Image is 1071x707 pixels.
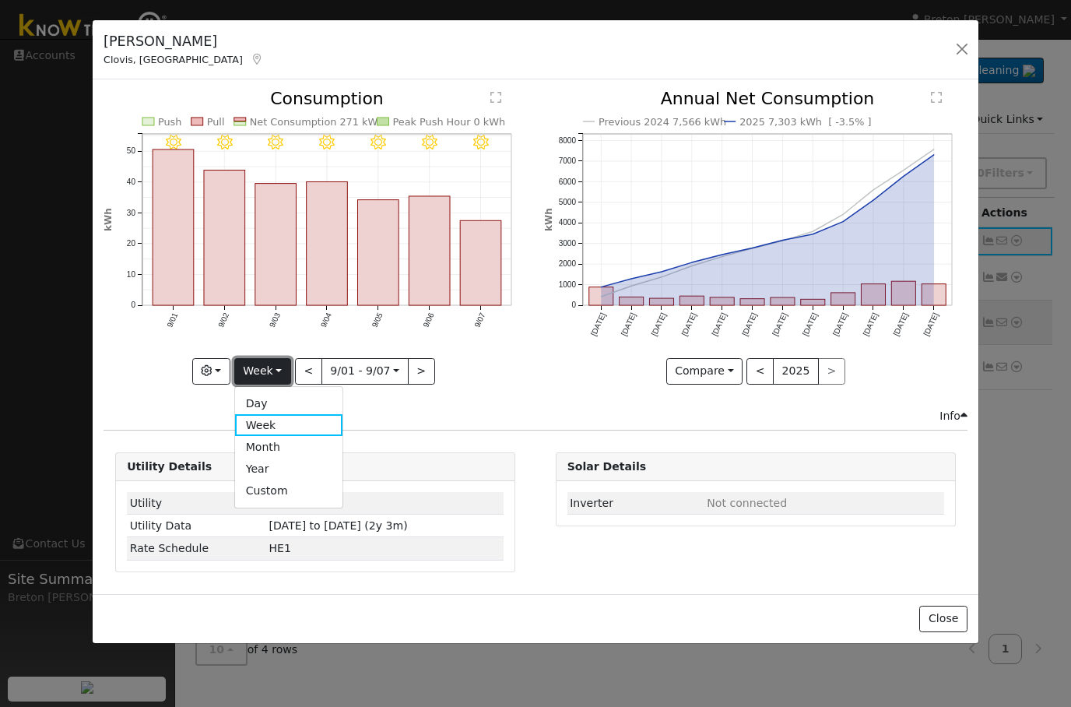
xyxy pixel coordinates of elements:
[771,311,788,337] text: [DATE]
[830,293,855,305] rect: onclick=""
[132,301,136,310] text: 0
[321,358,409,385] button: 9/01 - 9/07
[571,301,576,310] text: 0
[861,284,885,305] rect: onclick=""
[251,53,265,65] a: Map
[660,89,874,108] text: Annual Net Consumption
[740,299,764,305] rect: onclick=""
[269,519,408,532] span: [DATE] to [DATE] (2y 3m)
[104,31,264,51] h5: [PERSON_NAME]
[269,542,291,554] span: J
[901,174,907,180] circle: onclick=""
[718,254,725,260] circle: onclick=""
[558,198,576,206] text: 5000
[861,311,879,337] text: [DATE]
[658,274,665,280] circle: onclick=""
[370,135,386,150] i: 9/05 - Clear
[746,358,774,385] button: <
[207,116,225,128] text: Pull
[408,358,435,385] button: >
[598,294,604,301] circle: onclick=""
[598,284,604,290] circle: onclick=""
[103,209,114,232] text: kWh
[628,276,634,282] circle: onclick=""
[127,515,266,537] td: Utility Data
[931,91,942,104] text: 
[409,196,451,305] rect: onclick=""
[679,297,704,306] rect: onclick=""
[393,116,506,128] text: Peak Push Hour 0 kWh
[649,311,667,337] text: [DATE]
[319,135,335,150] i: 9/04 - Clear
[919,606,967,632] button: Close
[104,54,243,65] span: Clovis, [GEOGRAPHIC_DATA]
[773,358,819,385] button: 2025
[558,136,576,145] text: 8000
[234,358,291,385] button: Week
[749,246,755,252] circle: onclick=""
[307,182,348,306] rect: onclick=""
[567,460,646,473] strong: Solar Details
[235,392,343,414] a: Day
[250,116,385,128] text: Net Consumption 271 kWh
[649,299,673,306] rect: onclick=""
[235,414,343,436] a: Week
[891,311,909,337] text: [DATE]
[831,311,849,337] text: [DATE]
[588,287,613,305] rect: onclick=""
[235,458,343,480] a: Year
[870,187,876,193] circle: onclick=""
[771,298,795,306] rect: onclick=""
[809,229,816,235] circle: onclick=""
[461,221,502,306] rect: onclick=""
[558,219,576,227] text: 4000
[127,209,136,217] text: 30
[658,269,665,276] circle: onclick=""
[939,408,967,424] div: Info
[127,270,136,279] text: 10
[739,116,872,128] text: 2025 7,303 kWh [ -3.5% ]
[558,239,576,248] text: 3000
[319,311,333,329] text: 9/04
[268,311,282,329] text: 9/03
[358,200,399,306] rect: onclick=""
[127,240,136,248] text: 20
[870,198,876,204] circle: onclick=""
[779,238,785,244] circle: onclick=""
[801,300,825,306] rect: onclick=""
[619,297,643,306] rect: onclick=""
[666,358,743,385] button: Compare
[931,152,937,158] circle: onclick=""
[558,260,576,269] text: 2000
[740,311,758,337] text: [DATE]
[710,311,728,337] text: [DATE]
[567,492,704,515] td: Inverter
[422,311,436,329] text: 9/06
[891,282,915,306] rect: onclick=""
[558,157,576,166] text: 7000
[269,497,300,509] span: ID: 17118876, authorized: 07/30/25
[589,311,607,337] text: [DATE]
[901,167,907,174] circle: onclick=""
[809,231,816,237] circle: onclick=""
[255,184,297,306] rect: onclick=""
[166,135,181,150] i: 9/01 - Clear
[749,245,755,251] circle: onclick=""
[718,251,725,258] circle: onclick=""
[707,497,787,509] span: ID: null, authorized: None
[779,237,785,244] circle: onclick=""
[127,537,266,560] td: Rate Schedule
[710,297,734,305] rect: onclick=""
[270,89,384,108] text: Consumption
[840,219,846,225] circle: onclick=""
[158,116,182,128] text: Push
[127,492,266,515] td: Utility
[558,280,576,289] text: 1000
[922,311,939,337] text: [DATE]
[599,116,726,128] text: Previous 2024 7,566 kWh
[235,436,343,458] a: Month
[204,171,245,306] rect: onclick=""
[295,358,322,385] button: <
[127,178,136,186] text: 40
[165,311,179,329] text: 9/01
